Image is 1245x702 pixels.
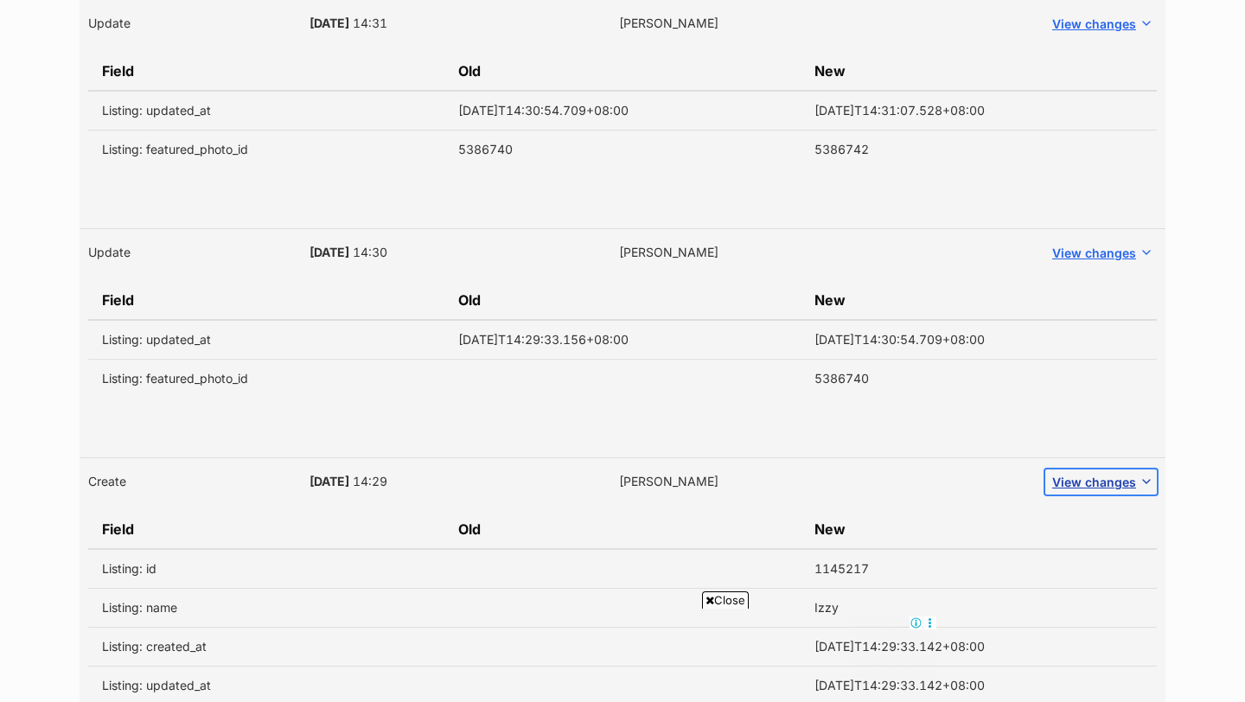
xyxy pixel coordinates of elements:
td: 5386740 [444,130,801,169]
td: Update [80,228,301,277]
td: [PERSON_NAME] [610,457,1037,506]
td: Field [88,510,444,549]
td: [DATE]T14:29:33.156+08:00 [444,320,801,360]
iframe: Advertisement [308,616,937,693]
span: 14:30 [353,245,387,259]
span: View changes [1052,244,1136,262]
td: [DATE]T14:30:54.709+08:00 [444,91,801,131]
td: Old [444,510,801,549]
span: [DATE] [310,16,349,30]
td: New [801,281,1157,320]
button: View changes [1045,240,1157,265]
button: View changes [1045,469,1157,495]
td: Listing: updated_at [88,320,444,360]
td: [DATE]T14:29:33.142+08:00 [801,628,1157,667]
span: Close [702,591,749,609]
td: Create [80,457,301,506]
td: Listing: featured_photo_id [88,359,444,398]
td: Listing: id [88,549,444,589]
td: Field [88,281,444,320]
button: View changes [1045,11,1157,36]
td: Listing: created_at [88,628,444,667]
td: Field [88,52,444,91]
span: 14:29 [353,474,387,488]
td: Old [444,52,801,91]
td: [DATE]T14:30:54.709+08:00 [801,320,1157,360]
td: Listing: updated_at [88,91,444,131]
span: [DATE] [310,474,349,488]
span: View changes [1052,473,1136,491]
td: [PERSON_NAME] [610,228,1037,277]
td: Old [444,281,801,320]
span: View changes [1052,15,1136,33]
td: 5386740 [801,359,1157,398]
td: Listing: featured_photo_id [88,130,444,169]
td: New [801,52,1157,91]
td: 5386742 [801,130,1157,169]
td: Izzy [801,589,1157,628]
td: New [801,510,1157,549]
span: [DATE] [310,245,349,259]
td: [DATE]T14:31:07.528+08:00 [801,91,1157,131]
td: 1145217 [801,549,1157,589]
span: 14:31 [353,16,387,30]
td: Listing: name [88,589,444,628]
